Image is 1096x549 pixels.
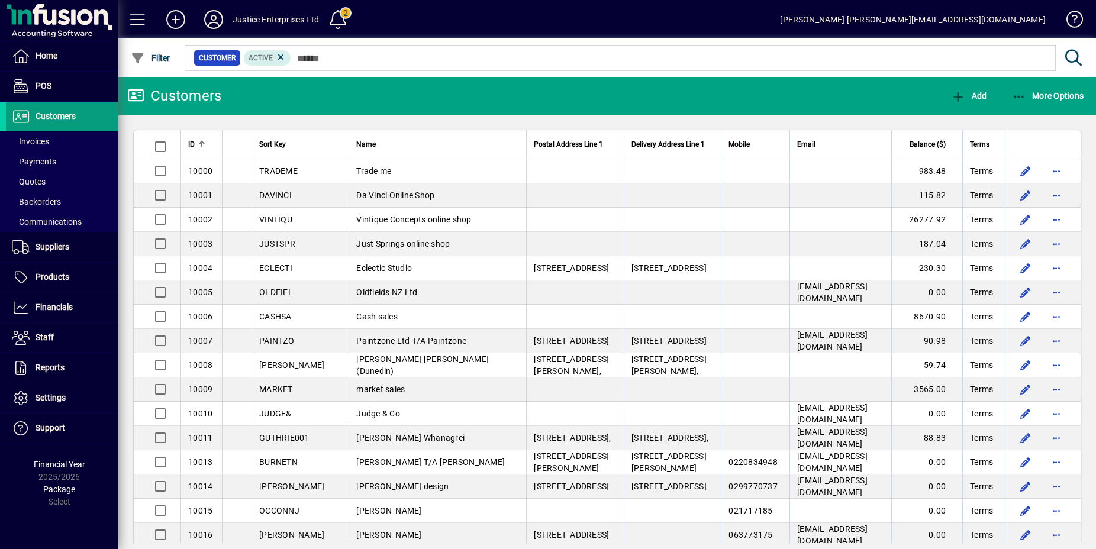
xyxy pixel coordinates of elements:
span: Add [951,91,987,101]
span: [PERSON_NAME] [356,530,421,540]
span: 10003 [188,239,212,248]
button: Edit [1016,162,1035,180]
span: 0299770737 [728,482,778,491]
span: [STREET_ADDRESS] [534,336,609,345]
span: 10011 [188,433,212,443]
span: Terms [970,383,993,395]
td: 88.83 [891,426,962,450]
button: Edit [1016,331,1035,350]
div: Name [356,138,519,151]
td: 3565.00 [891,377,962,402]
button: More options [1047,331,1066,350]
span: [PERSON_NAME] design [356,482,449,491]
span: Eclectic Studio [356,263,412,273]
span: [STREET_ADDRESS] [631,482,707,491]
span: Settings [36,393,66,402]
span: JUDGE& [259,409,292,418]
button: Edit [1016,428,1035,447]
button: More options [1047,404,1066,423]
td: 983.48 [891,159,962,183]
span: More Options [1012,91,1084,101]
span: Postal Address Line 1 [534,138,603,151]
button: Edit [1016,307,1035,326]
span: Paintzone Ltd T/A Paintzone [356,336,466,345]
span: Reports [36,363,65,372]
span: 10009 [188,385,212,394]
td: 26277.92 [891,208,962,232]
span: [EMAIL_ADDRESS][DOMAIN_NAME] [797,427,868,448]
td: 0.00 [891,402,962,426]
div: ID [188,138,215,151]
button: Edit [1016,283,1035,302]
span: [STREET_ADDRESS][PERSON_NAME], [534,354,609,376]
span: 10001 [188,190,212,200]
button: Edit [1016,501,1035,520]
button: Profile [195,9,233,30]
td: 0.00 [891,280,962,305]
td: 115.82 [891,183,962,208]
span: Home [36,51,57,60]
span: Customers [36,111,76,121]
span: Financial Year [34,460,85,469]
span: [PERSON_NAME] [PERSON_NAME] (Dunedin) [356,354,489,376]
button: Edit [1016,259,1035,277]
span: Terms [970,480,993,492]
span: Da Vinci Online Shop [356,190,434,200]
span: Customer [199,52,236,64]
a: Financials [6,293,118,322]
span: MARKET [259,385,293,394]
span: Just Springs online shop [356,239,450,248]
td: 0.00 [891,474,962,499]
div: Justice Enterprises Ltd [233,10,319,29]
span: ID [188,138,195,151]
span: VINTIQU [259,215,292,224]
button: More options [1047,501,1066,520]
span: Terms [970,335,993,347]
span: 10007 [188,336,212,345]
span: Backorders [12,197,61,206]
span: OCCONNJ [259,506,299,515]
span: Terms [970,359,993,371]
button: Add [157,9,195,30]
span: [EMAIL_ADDRESS][DOMAIN_NAME] [797,476,868,497]
span: Vintique Concepts online shop [356,215,471,224]
button: Edit [1016,356,1035,374]
span: Oldfields NZ Ltd [356,288,417,297]
td: 230.30 [891,256,962,280]
span: [PERSON_NAME] T/A [PERSON_NAME] [356,457,505,467]
button: Edit [1016,477,1035,496]
button: Edit [1016,453,1035,472]
span: [PERSON_NAME] Whanagrei [356,433,465,443]
mat-chip: Activation Status: Active [244,50,291,66]
span: Terms [970,432,993,444]
span: Balance ($) [910,138,946,151]
a: Reports [6,353,118,383]
span: Terms [970,311,993,322]
span: TRADEME [259,166,298,176]
span: DAVINCI [259,190,292,200]
a: Settings [6,383,118,413]
span: Email [797,138,815,151]
button: More options [1047,307,1066,326]
span: BURNETN [259,457,298,467]
span: ECLECTI [259,263,292,273]
span: Terms [970,408,993,419]
span: [STREET_ADDRESS], [631,433,708,443]
span: Terms [970,456,993,468]
span: [STREET_ADDRESS][PERSON_NAME], [631,354,707,376]
button: Edit [1016,380,1035,399]
span: [STREET_ADDRESS][PERSON_NAME] [534,451,609,473]
div: Customers [127,86,221,105]
td: 0.00 [891,499,962,523]
span: [EMAIL_ADDRESS][DOMAIN_NAME] [797,451,868,473]
button: More options [1047,453,1066,472]
span: 10002 [188,215,212,224]
span: JUSTSPR [259,239,295,248]
span: Invoices [12,137,49,146]
span: 021717185 [728,506,772,515]
span: Staff [36,332,54,342]
div: Mobile [728,138,782,151]
button: More options [1047,477,1066,496]
span: 063773175 [728,530,772,540]
button: More options [1047,234,1066,253]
